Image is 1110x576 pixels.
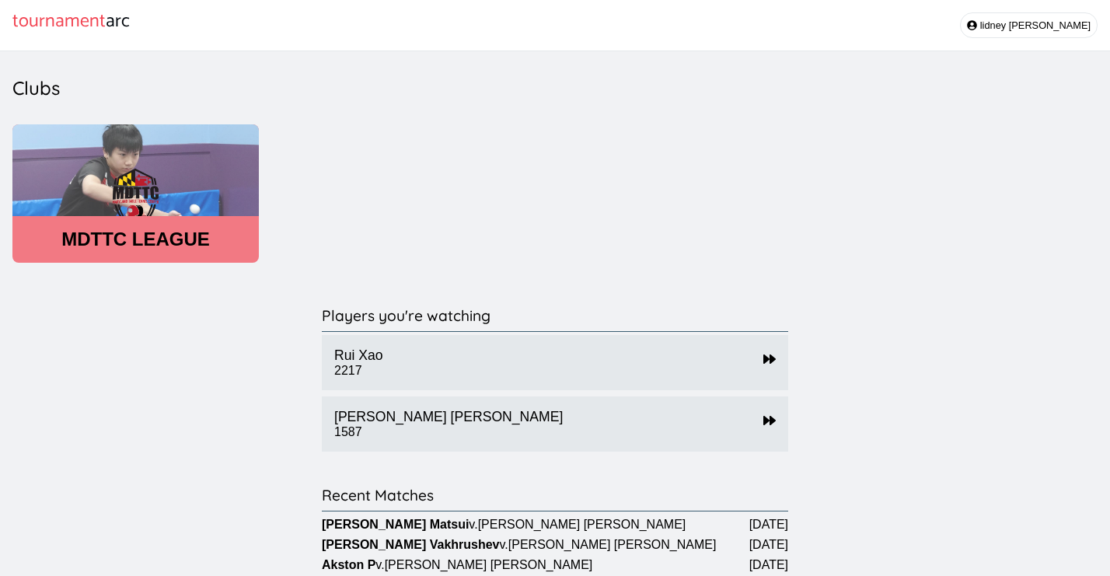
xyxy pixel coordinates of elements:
[717,518,788,532] div: [DATE]
[322,558,375,571] strong: Akston P
[12,76,1110,99] h2: Clubs
[322,306,788,325] h4: Players you're watching
[322,518,469,531] strong: [PERSON_NAME] Matsui
[322,486,788,504] h4: Recent Matches
[334,347,573,364] div: Rui Xao
[322,538,500,551] strong: [PERSON_NAME] Vakhrushev
[12,229,259,250] header: MDTTC LEAGUE
[12,6,106,37] span: tournament
[322,518,717,532] div: v. [PERSON_NAME] [PERSON_NAME]
[12,6,130,37] a: tournamentarc
[322,335,788,390] a: Rui Xao2217
[960,12,1098,38] button: lidney [PERSON_NAME]
[671,558,788,572] div: [DATE]
[334,409,663,425] div: [PERSON_NAME] [PERSON_NAME]
[106,6,130,37] span: arc
[322,396,788,452] a: [PERSON_NAME] [PERSON_NAME]1587
[322,538,733,552] div: v. [PERSON_NAME] [PERSON_NAME]
[12,124,259,273] img: Maryland Table Tennis Center
[334,425,663,439] div: 1587
[322,558,671,572] div: v. [PERSON_NAME] [PERSON_NAME]
[334,364,573,378] div: 2217
[733,538,788,552] div: [DATE]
